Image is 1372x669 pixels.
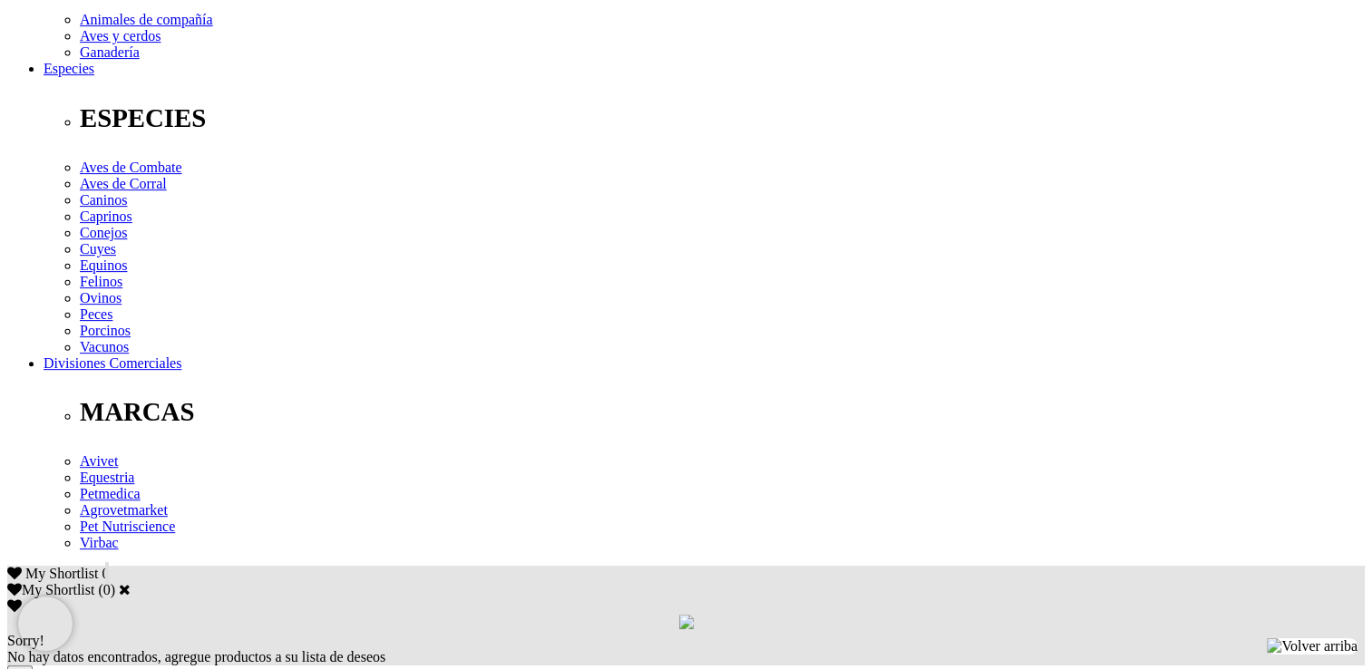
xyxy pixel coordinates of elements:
[80,470,134,485] a: Equestria
[44,61,94,76] a: Especies
[7,633,1365,665] div: No hay datos encontrados, agregue productos a su lista de deseos
[80,176,167,191] a: Aves de Corral
[80,486,141,501] a: Petmedica
[98,582,115,597] span: ( )
[80,306,112,322] a: Peces
[80,44,140,60] a: Ganadería
[1267,638,1357,654] img: Volver arriba
[80,397,1365,427] p: MARCAS
[80,290,122,305] a: Ovinos
[119,582,131,596] a: Cerrar
[80,12,213,27] a: Animales de compañía
[102,566,109,581] span: 0
[80,339,129,354] a: Vacunos
[7,633,44,648] span: Sorry!
[80,192,127,208] a: Caninos
[80,257,127,273] a: Equinos
[25,566,98,581] span: My Shortlist
[80,103,1365,133] p: ESPECIES
[18,596,73,651] iframe: Brevo live chat
[80,208,132,224] a: Caprinos
[7,582,94,597] label: My Shortlist
[80,502,168,518] a: Agrovetmarket
[103,582,111,597] label: 0
[80,241,116,257] a: Cuyes
[80,323,131,338] a: Porcinos
[80,225,127,240] a: Conejos
[80,453,118,469] a: Avivet
[80,274,122,289] a: Felinos
[80,535,119,550] a: Virbac
[44,355,181,371] a: Divisiones Comerciales
[80,28,161,44] a: Aves y cerdos
[679,615,694,629] img: loading.gif
[80,519,175,534] a: Pet Nutriscience
[80,160,182,175] a: Aves de Combate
